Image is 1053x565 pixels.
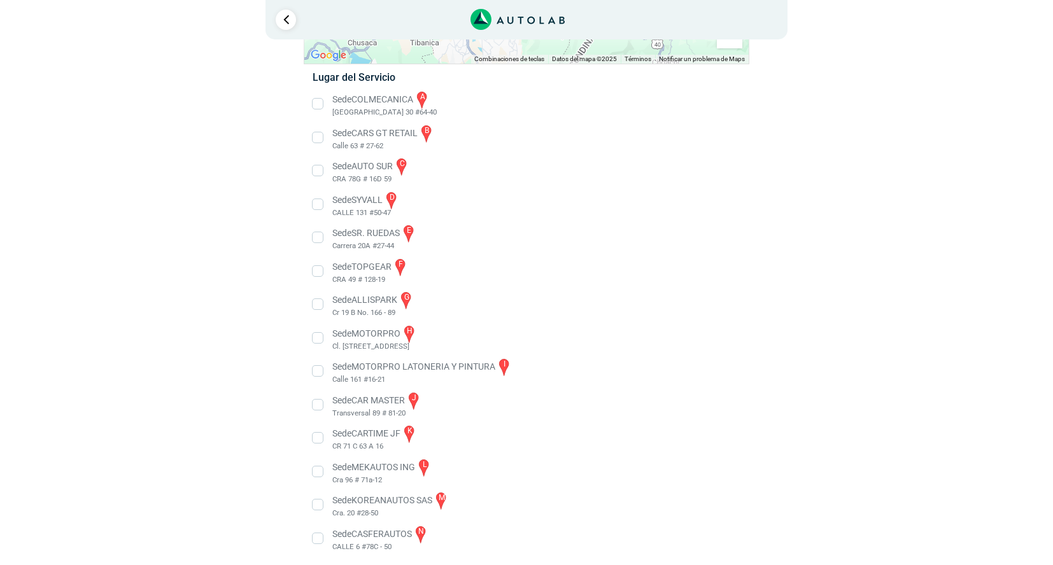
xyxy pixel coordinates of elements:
span: Datos del mapa ©2025 [552,55,617,62]
a: Notificar un problema de Maps [659,55,745,62]
a: Términos (se abre en una nueva pestaña) [625,55,651,62]
h5: Lugar del Servicio [313,71,740,83]
a: Abre esta zona en Google Maps (se abre en una nueva ventana) [307,47,350,64]
a: Link al sitio de autolab [470,13,565,25]
button: Combinaciones de teclas [474,55,544,64]
a: Ir al paso anterior [276,10,296,30]
img: Google [307,47,350,64]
